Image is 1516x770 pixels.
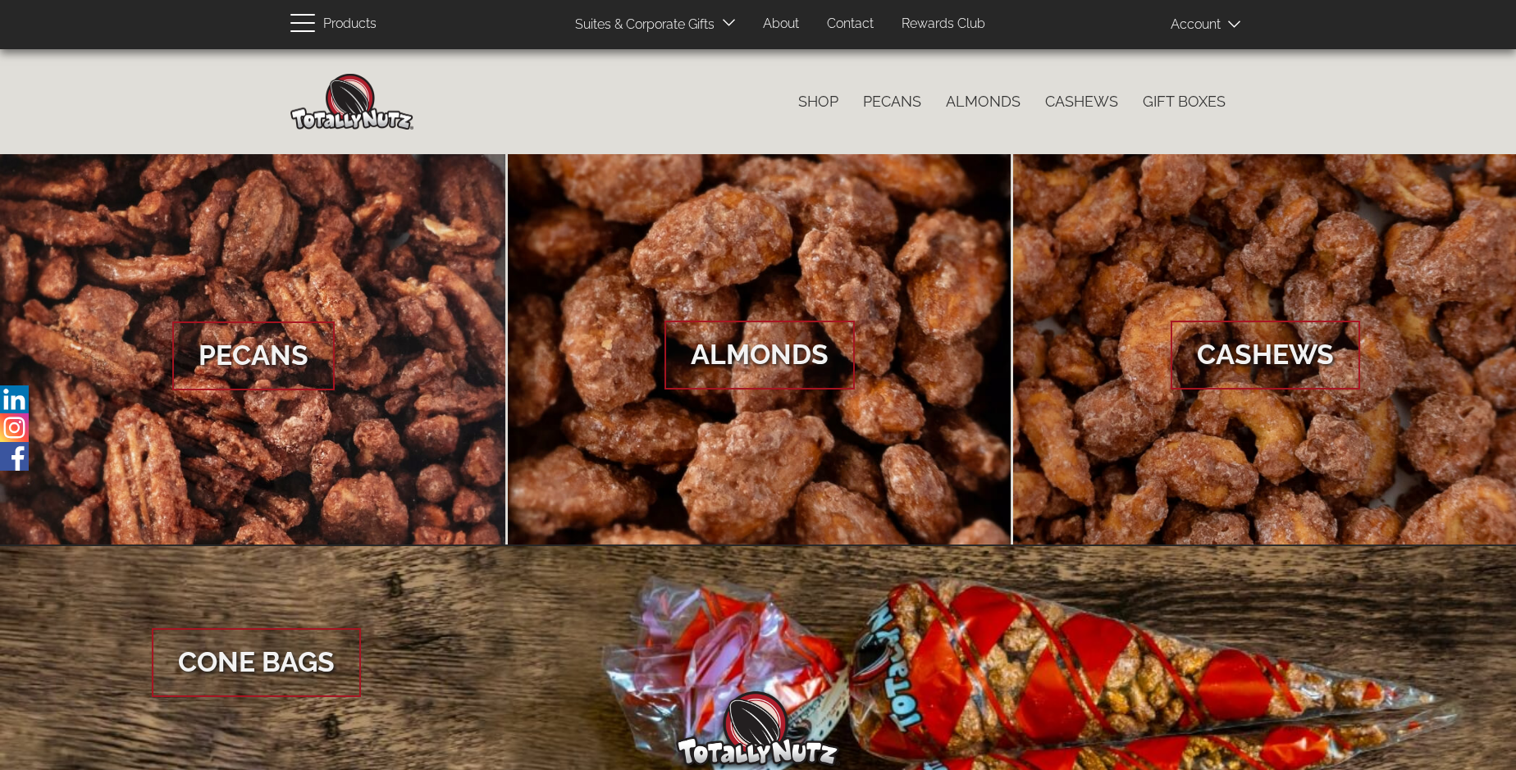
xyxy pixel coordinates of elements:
span: Cashews [1171,321,1360,390]
img: Home [290,74,413,130]
a: Rewards Club [889,8,998,40]
a: Suites & Corporate Gifts [563,9,719,41]
span: Almonds [664,321,855,390]
a: Cashews [1033,84,1130,119]
img: Totally Nutz Logo [676,691,840,766]
a: Shop [786,84,851,119]
a: Gift Boxes [1130,84,1238,119]
span: Cone Bags [152,628,361,697]
span: Pecans [172,321,335,390]
a: About [751,8,811,40]
a: Pecans [851,84,934,119]
a: Almonds [934,84,1033,119]
a: Almonds [508,154,1011,546]
a: Contact [815,8,886,40]
span: Products [323,12,377,36]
